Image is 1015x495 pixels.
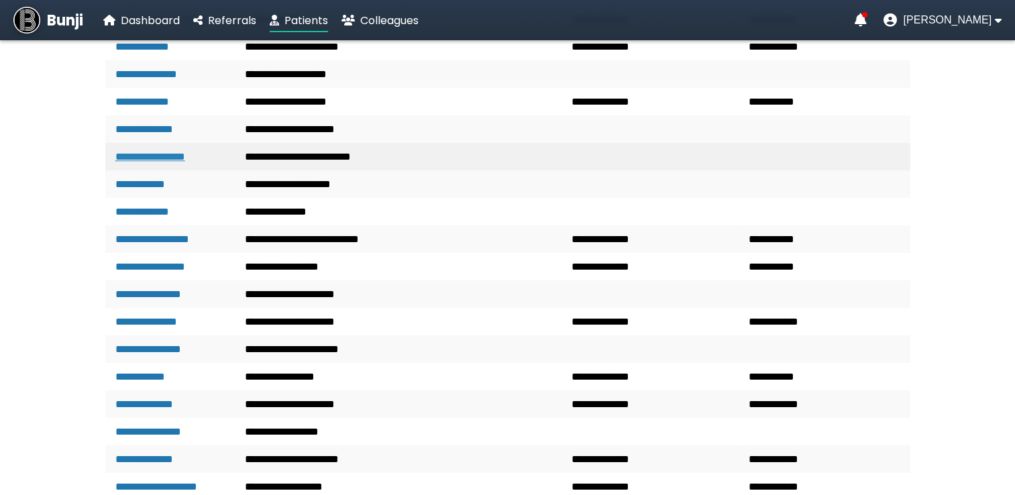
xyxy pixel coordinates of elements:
[854,13,866,27] a: Notifications
[103,12,180,29] a: Dashboard
[121,13,180,28] span: Dashboard
[47,9,83,32] span: Bunji
[360,13,419,28] span: Colleagues
[270,12,328,29] a: Patients
[883,13,1002,27] button: User menu
[193,12,256,29] a: Referrals
[208,13,256,28] span: Referrals
[284,13,328,28] span: Patients
[13,7,83,34] a: Bunji
[13,7,40,34] img: Bunji Dental Referral Management
[903,14,992,26] span: [PERSON_NAME]
[341,12,419,29] a: Colleagues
